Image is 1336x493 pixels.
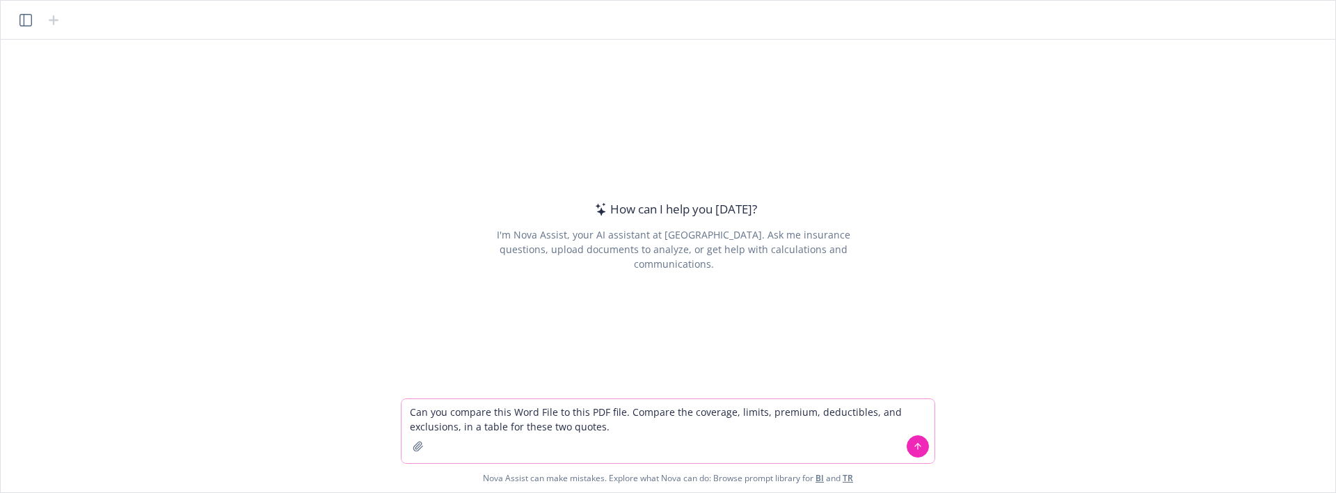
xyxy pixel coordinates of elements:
a: BI [816,472,824,484]
span: Nova Assist can make mistakes. Explore what Nova can do: Browse prompt library for and [483,464,853,492]
div: I'm Nova Assist, your AI assistant at [GEOGRAPHIC_DATA]. Ask me insurance questions, upload docum... [477,227,869,271]
div: How can I help you [DATE]? [591,200,757,218]
a: TR [843,472,853,484]
textarea: Can you compare this Word File to this PDF file. Compare the coverage, limits, premium, deductibl... [401,399,935,463]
